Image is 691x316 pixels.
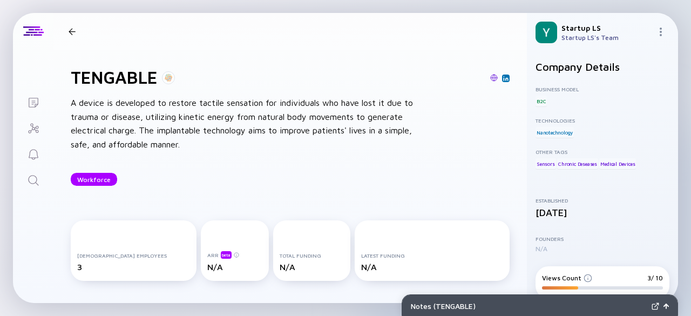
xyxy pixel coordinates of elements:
[13,115,53,140] a: Investor Map
[361,252,503,259] div: Latest Funding
[13,140,53,166] a: Reminders
[536,149,669,155] div: Other Tags
[490,74,498,82] img: TENGABLE Website
[280,262,344,272] div: N/A
[536,245,669,253] div: N/A
[361,262,503,272] div: N/A
[13,89,53,115] a: Lists
[13,166,53,192] a: Search
[536,158,556,169] div: Sensors
[599,158,636,169] div: Medical Devices
[503,76,509,81] img: TENGABLE Linkedin Page
[536,236,669,242] div: Founders
[280,252,344,259] div: Total Funding
[71,67,158,88] h1: TENGABLE
[663,304,669,309] img: Open Notes
[536,127,574,138] div: Nanotechnology
[71,171,117,188] div: Workforce
[71,173,117,186] button: Workforce
[647,274,663,282] div: 3/ 10
[536,22,557,43] img: Startup Profile Picture
[77,252,190,259] div: [DEMOGRAPHIC_DATA] Employees
[207,262,262,272] div: N/A
[652,302,659,310] img: Expand Notes
[656,28,665,36] img: Menu
[77,262,190,272] div: 3
[561,33,652,42] div: Startup LS's Team
[536,60,669,73] h2: Company Details
[536,96,547,106] div: B2C
[536,207,669,218] div: [DATE]
[536,117,669,124] div: Technologies
[536,197,669,204] div: Established
[221,251,232,259] div: beta
[542,274,592,282] div: Views Count
[536,86,669,92] div: Business Model
[207,251,262,259] div: ARR
[71,96,416,151] div: A device is developed to restore tactile sensation for individuals who have lost it due to trauma...
[561,23,652,32] div: Startup LS
[411,301,647,311] div: Notes ( TENGABLE )
[557,158,598,169] div: Chronic Deseases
